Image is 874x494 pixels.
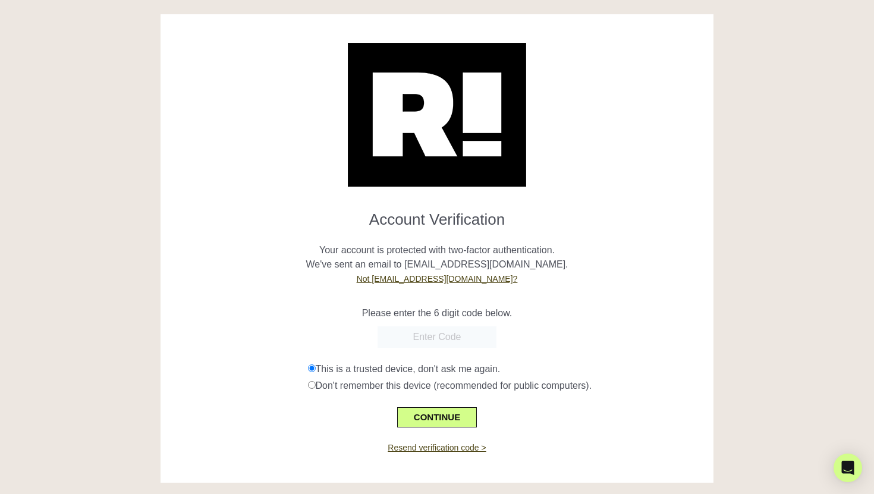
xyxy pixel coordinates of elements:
p: Please enter the 6 digit code below. [169,306,705,320]
div: Don't remember this device (recommended for public computers). [308,379,705,393]
div: This is a trusted device, don't ask me again. [308,362,705,376]
div: Open Intercom Messenger [834,454,862,482]
button: CONTINUE [397,407,477,427]
a: Not [EMAIL_ADDRESS][DOMAIN_NAME]? [357,274,518,284]
input: Enter Code [378,326,496,348]
p: Your account is protected with two-factor authentication. We've sent an email to [EMAIL_ADDRESS][... [169,229,705,286]
a: Resend verification code > [388,443,486,452]
h1: Account Verification [169,201,705,229]
img: Retention.com [348,43,526,187]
